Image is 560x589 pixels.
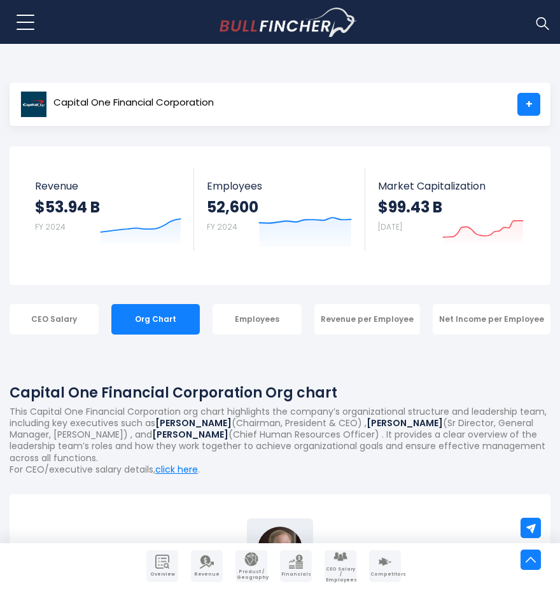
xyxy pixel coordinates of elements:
div: Revenue per Employee [314,304,420,335]
a: Company Product/Geography [235,550,267,582]
span: Overview [148,572,177,577]
div: CEO Salary [10,304,99,335]
img: Richard D. Fairbank [258,527,302,571]
a: Company Employees [325,550,356,582]
a: Capital One Financial Corporation [20,93,214,116]
img: Bullfincher logo [220,8,357,37]
span: Competitors [370,572,400,577]
b: [PERSON_NAME] [152,428,228,441]
small: FY 2024 [207,221,237,232]
a: Revenue $53.94 B FY 2024 [22,169,194,251]
strong: $99.43 B [378,197,442,217]
span: Capital One Financial Corporation [53,97,214,108]
div: Net Income per Employee [433,304,550,335]
span: Financials [281,572,311,577]
h1: Capital One Financial Corporation Org chart [10,382,550,403]
a: Company Financials [280,550,312,582]
strong: $53.94 B [35,197,100,217]
a: + [517,93,540,116]
small: [DATE] [378,221,402,232]
small: FY 2024 [35,221,66,232]
a: Company Overview [146,550,178,582]
p: This Capital One Financial Corporation org chart highlights the company’s organizational structur... [10,406,550,464]
span: Product / Geography [237,569,266,580]
a: Company Competitors [369,550,401,582]
a: click here [155,463,198,476]
span: Revenue [192,572,221,577]
strong: 52,600 [207,197,258,217]
span: CEO Salary / Employees [326,567,355,583]
a: Market Capitalization $99.43 B [DATE] [365,169,536,251]
p: For CEO/executive salary details, . [10,464,550,475]
b: [PERSON_NAME] [367,417,443,429]
span: Market Capitalization [378,180,524,192]
div: Org Chart [111,304,200,335]
a: Employees 52,600 FY 2024 [194,169,365,251]
span: Revenue [35,180,181,192]
div: Employees [213,304,302,335]
img: COF logo [20,91,47,118]
a: Go to homepage [220,8,356,37]
a: Company Revenue [191,550,223,582]
span: Employees [207,180,352,192]
b: [PERSON_NAME] [155,417,232,429]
